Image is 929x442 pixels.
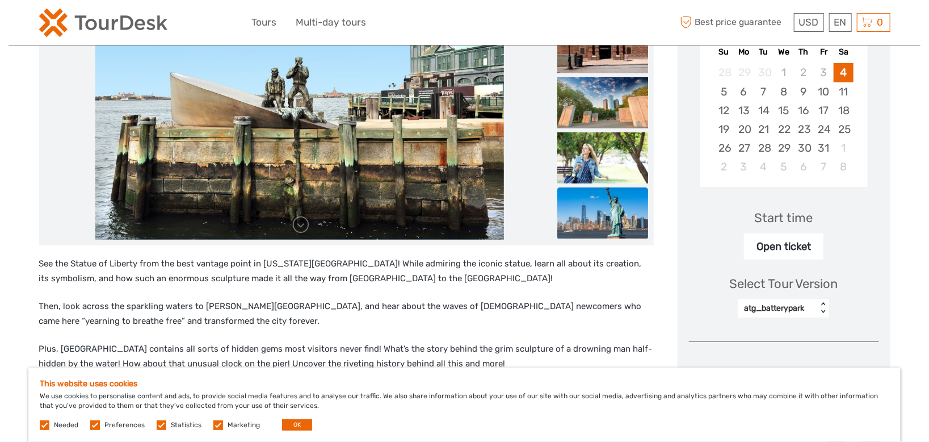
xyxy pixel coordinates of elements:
div: Choose Saturday, October 11th, 2025 [834,82,854,101]
p: We're away right now. Please check back later! [16,20,128,29]
div: Choose Tuesday, October 21st, 2025 [754,120,774,139]
p: Then, look across the sparkling waters to [PERSON_NAME][GEOGRAPHIC_DATA], and hear about the wave... [39,299,654,328]
label: Statistics [171,420,201,430]
span: 0 [876,16,885,28]
p: Plus, [GEOGRAPHIC_DATA] contains all sorts of hidden gems most visitors never find! What’s the st... [39,342,654,371]
a: Tours [252,14,277,31]
div: Choose Thursday, October 9th, 2025 [794,82,814,101]
div: Choose Sunday, October 19th, 2025 [714,120,734,139]
div: Choose Sunday, November 2nd, 2025 [714,157,734,176]
div: Choose Saturday, October 25th, 2025 [834,120,854,139]
div: EN [829,13,852,32]
button: OK [282,419,312,431]
div: Choose Friday, October 24th, 2025 [814,120,834,139]
button: Open LiveChat chat widget [131,18,144,31]
div: Choose Tuesday, November 4th, 2025 [754,157,774,176]
div: Choose Monday, October 27th, 2025 [734,139,754,157]
div: Not available Thursday, October 2nd, 2025 [794,63,814,82]
h5: This website uses cookies [40,379,889,389]
img: b83be2430f9d409f8ec493eef79a4480_slider_thumbnail.jpeg [557,22,648,73]
div: Choose Wednesday, October 8th, 2025 [774,82,793,101]
div: Choose Tuesday, October 14th, 2025 [754,101,774,120]
div: Th [794,44,814,60]
div: Sa [834,44,854,60]
div: Choose Saturday, November 8th, 2025 [834,157,854,176]
label: Needed [54,420,78,430]
div: Choose Sunday, October 26th, 2025 [714,139,734,157]
div: Choose Thursday, November 6th, 2025 [794,157,814,176]
div: Mo [734,44,754,60]
label: Marketing [228,420,260,430]
div: Choose Tuesday, October 28th, 2025 [754,139,774,157]
div: Fr [814,44,834,60]
div: Open ticket [744,233,823,260]
div: Choose Saturday, November 1st, 2025 [834,139,854,157]
div: < > [818,302,828,314]
div: Choose Friday, October 10th, 2025 [814,82,834,101]
div: We [774,44,793,60]
div: Choose Monday, November 3rd, 2025 [734,157,754,176]
div: Choose Saturday, October 4th, 2025 [834,63,854,82]
div: We use cookies to personalise content and ads, to provide social media features and to analyse ou... [28,368,901,442]
img: df157ecae3c4462791753a3b85f122b8_slider_thumbnail.jpeg [557,132,648,184]
div: Choose Thursday, October 23rd, 2025 [794,120,814,139]
div: month 2025-10 [704,63,864,176]
div: Choose Wednesday, October 22nd, 2025 [774,120,793,139]
p: See the Statue of Liberty from the best vantage point in [US_STATE][GEOGRAPHIC_DATA]! While admir... [39,257,654,286]
div: Choose Monday, October 13th, 2025 [734,101,754,120]
img: 2254-3441b4b5-4e5f-4d00-b396-31f1d84a6ebf_logo_small.png [39,9,167,37]
div: Choose Wednesday, November 5th, 2025 [774,157,793,176]
div: Choose Saturday, October 18th, 2025 [834,101,854,120]
span: Best price guarantee [678,13,791,32]
div: Not available Wednesday, October 1st, 2025 [774,63,793,82]
div: Su [714,44,734,60]
div: Not available Tuesday, September 30th, 2025 [754,63,774,82]
div: Choose Friday, October 31st, 2025 [814,139,834,157]
div: Not available Monday, September 29th, 2025 [734,63,754,82]
div: Choose Thursday, October 30th, 2025 [794,139,814,157]
span: USD [799,16,819,28]
div: Tu [754,44,774,60]
div: Choose Friday, November 7th, 2025 [814,157,834,176]
div: Choose Sunday, October 5th, 2025 [714,82,734,101]
div: Choose Thursday, October 16th, 2025 [794,101,814,120]
label: Preferences [104,420,145,430]
a: Multi-day tours [296,14,367,31]
img: 700da559ffd445029e5929a9277e61b3_slider_thumbnail.png [557,187,648,239]
div: Choose Friday, October 17th, 2025 [814,101,834,120]
div: Choose Sunday, October 12th, 2025 [714,101,734,120]
div: Choose Monday, October 20th, 2025 [734,120,754,139]
div: Not available Sunday, September 28th, 2025 [714,63,734,82]
div: Choose Wednesday, October 29th, 2025 [774,139,793,157]
div: Choose Wednesday, October 15th, 2025 [774,101,793,120]
div: Start time [755,209,813,227]
div: Select Tour Version [730,275,838,293]
div: Choose Monday, October 6th, 2025 [734,82,754,101]
div: Choose Tuesday, October 7th, 2025 [754,82,774,101]
img: 22f44f29b2e644bfae320b84dc2c859a_slider_thumbnail.jpeg [557,77,648,128]
div: Not available Friday, October 3rd, 2025 [814,63,834,82]
div: atg_batterypark [744,303,812,314]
